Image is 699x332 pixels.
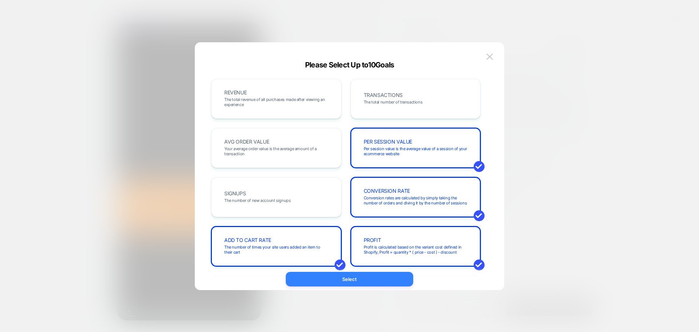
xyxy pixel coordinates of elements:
[486,54,493,60] img: close
[364,146,468,156] span: Per session value is the average value of a session of your ecommerce website
[364,195,468,206] span: Conversion rates are calculated by simply taking the number of orders and diving it by the number...
[364,93,403,98] span: TRANSACTIONS
[364,188,410,194] span: CONVERSION RATE
[11,282,19,312] summary: Menü
[286,272,413,286] button: Select
[364,139,412,144] span: PER SESSION VALUE
[364,99,423,105] span: The total number of transactions
[364,245,468,255] span: Profit is calculated based on the variant cost defined in Shopify, Profit = quantity * ( price - ...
